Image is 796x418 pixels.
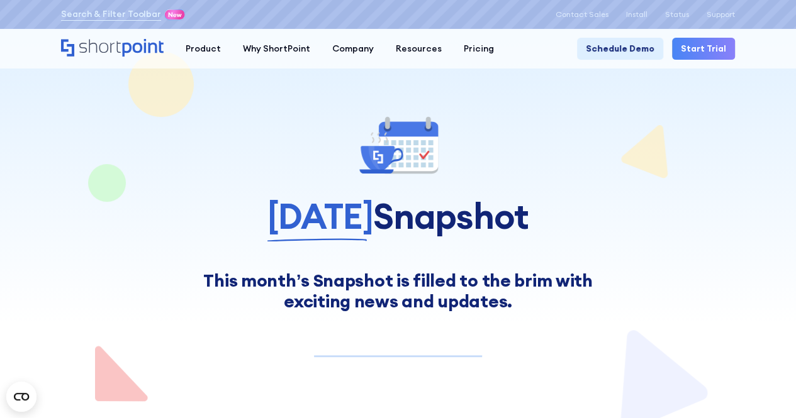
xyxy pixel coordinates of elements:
[186,42,221,55] div: Product
[384,38,452,60] a: Resources
[396,42,442,55] div: Resources
[556,10,608,19] a: Contact Sales
[267,197,373,236] span: [DATE]
[626,10,647,19] a: Install
[672,38,735,60] a: Start Trial
[464,42,494,55] div: Pricing
[321,38,384,60] a: Company
[6,382,36,412] button: Open CMP widget
[707,10,735,19] a: Support
[243,42,310,55] div: Why ShortPoint
[665,10,689,19] a: Status
[452,38,505,60] a: Pricing
[733,358,796,418] iframe: Chat Widget
[61,8,161,21] a: Search & Filter Toolbar
[61,197,735,236] h1: Snapshot
[174,38,232,60] a: Product
[577,38,663,60] a: Schedule Demo
[232,38,321,60] a: Why ShortPoint
[61,39,164,58] a: Home
[178,270,619,311] div: This month’s Snapshot is filled to the brim with exciting news and updates.
[332,42,374,55] div: Company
